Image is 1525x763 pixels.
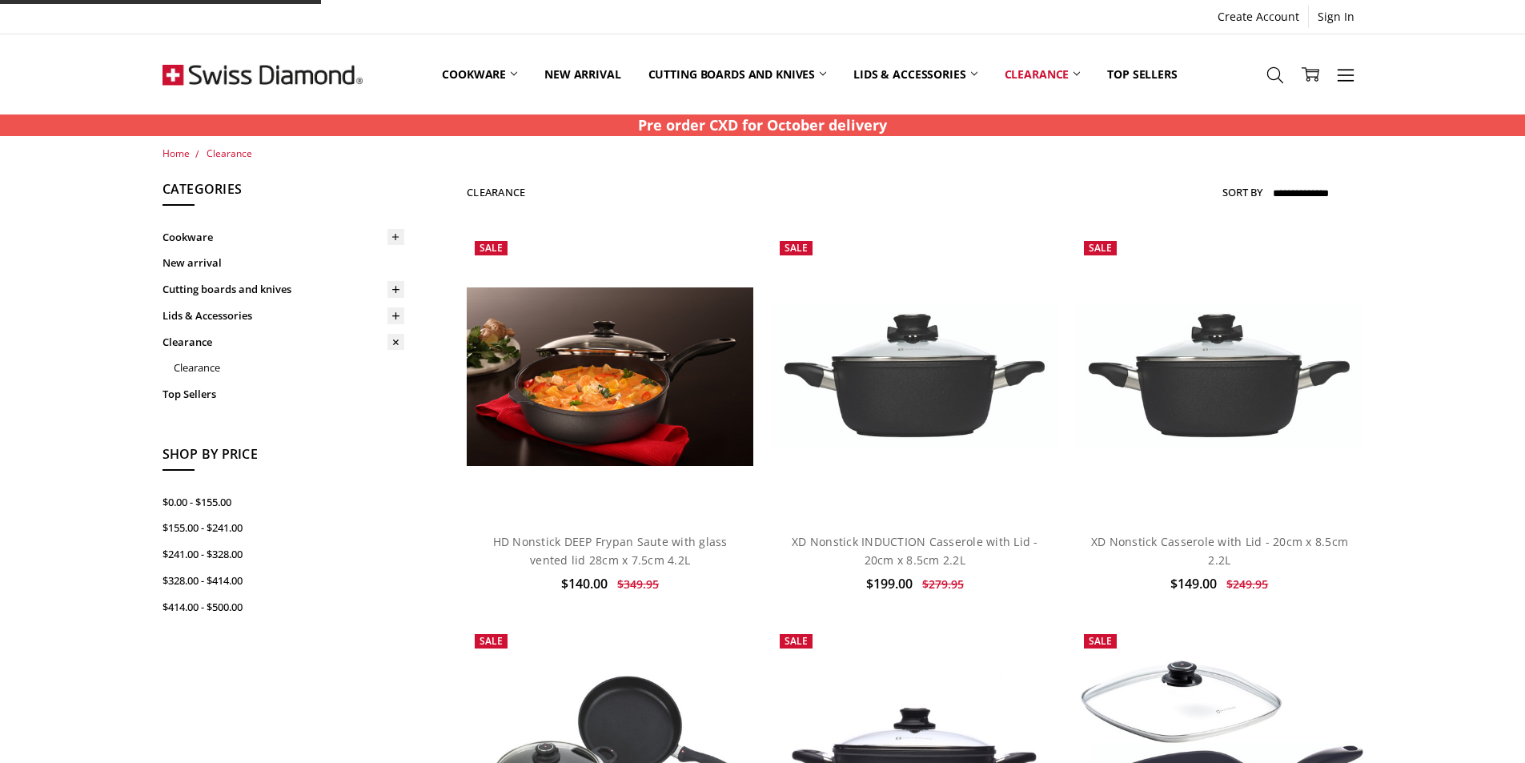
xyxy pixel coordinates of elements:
[1209,6,1308,28] a: Create Account
[163,179,404,207] h5: Categories
[467,233,753,520] a: HD Nonstick DEEP Frypan Saute with glass vented lid 28cm x 7.5cm 4.2L
[1094,38,1190,110] a: Top Sellers
[635,38,841,110] a: Cutting boards and knives
[163,594,404,620] a: $414.00 - $500.00
[163,303,404,329] a: Lids & Accessories
[163,515,404,541] a: $155.00 - $241.00
[1089,241,1112,255] span: Sale
[1309,6,1363,28] a: Sign In
[163,568,404,594] a: $328.00 - $414.00
[792,534,1038,567] a: XD Nonstick INDUCTION Casserole with Lid - 20cm x 8.5cm 2.2L
[163,276,404,303] a: Cutting boards and knives
[467,186,525,199] h1: Clearance
[561,575,608,592] span: $140.00
[785,634,808,648] span: Sale
[1089,634,1112,648] span: Sale
[991,38,1094,110] a: Clearance
[480,634,503,648] span: Sale
[866,575,913,592] span: $199.00
[785,241,808,255] span: Sale
[1091,534,1348,567] a: XD Nonstick Casserole with Lid - 20cm x 8.5cm 2.2L
[772,303,1058,449] img: XD Nonstick INDUCTION Casserole with Lid - 20cm x 8.5cm 2.2L
[1076,303,1362,449] img: XD Nonstick Casserole with Lid - 20cm x 8.5cm 2.2L side view
[1222,179,1262,205] label: Sort By
[207,147,252,160] a: Clearance
[617,576,659,592] span: $349.95
[163,250,404,276] a: New arrival
[840,38,990,110] a: Lids & Accessories
[1076,233,1362,520] a: XD Nonstick Casserole with Lid - 20cm x 8.5cm 2.2L side view
[163,147,190,160] a: Home
[163,541,404,568] a: $241.00 - $328.00
[531,38,634,110] a: New arrival
[1226,576,1268,592] span: $249.95
[480,241,503,255] span: Sale
[174,355,404,381] a: Clearance
[163,489,404,516] a: $0.00 - $155.00
[163,381,404,408] a: Top Sellers
[772,233,1058,520] a: XD Nonstick INDUCTION Casserole with Lid - 20cm x 8.5cm 2.2L
[922,576,964,592] span: $279.95
[163,224,404,251] a: Cookware
[163,34,363,114] img: Free Shipping On Every Order
[493,534,728,567] a: HD Nonstick DEEP Frypan Saute with glass vented lid 28cm x 7.5cm 4.2L
[163,444,404,472] h5: Shop By Price
[428,38,531,110] a: Cookware
[1170,575,1217,592] span: $149.00
[467,287,753,466] img: HD Nonstick DEEP Frypan Saute with glass vented lid 28cm x 7.5cm 4.2L
[163,329,404,355] a: Clearance
[638,115,887,135] strong: Pre order CXD for October delivery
